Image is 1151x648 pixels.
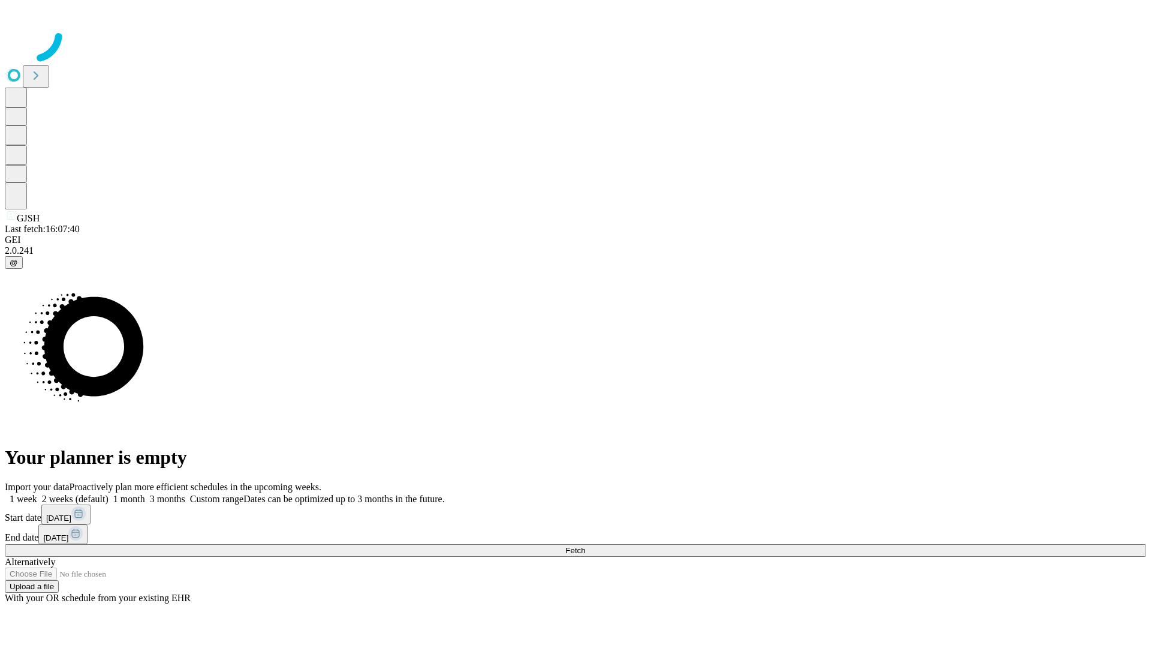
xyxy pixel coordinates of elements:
[113,494,145,504] span: 1 month
[5,224,80,234] span: Last fetch: 16:07:40
[41,505,91,524] button: [DATE]
[5,505,1146,524] div: Start date
[190,494,243,504] span: Custom range
[17,213,40,223] span: GJSH
[5,593,191,603] span: With your OR schedule from your existing EHR
[10,494,37,504] span: 1 week
[5,245,1146,256] div: 2.0.241
[5,544,1146,557] button: Fetch
[46,514,71,523] span: [DATE]
[5,557,55,567] span: Alternatively
[150,494,185,504] span: 3 months
[43,533,68,542] span: [DATE]
[565,546,585,555] span: Fetch
[5,446,1146,469] h1: Your planner is empty
[38,524,88,544] button: [DATE]
[243,494,444,504] span: Dates can be optimized up to 3 months in the future.
[5,524,1146,544] div: End date
[5,235,1146,245] div: GEI
[70,482,321,492] span: Proactively plan more efficient schedules in the upcoming weeks.
[5,482,70,492] span: Import your data
[5,580,59,593] button: Upload a file
[10,258,18,267] span: @
[5,256,23,269] button: @
[42,494,109,504] span: 2 weeks (default)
